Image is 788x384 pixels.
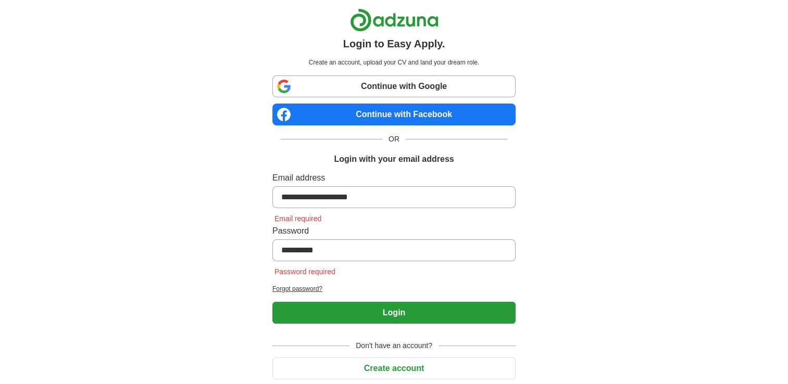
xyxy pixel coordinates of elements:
h1: Login to Easy Apply. [343,36,445,52]
a: Forgot password? [272,284,516,293]
img: Adzuna logo [350,8,439,32]
span: Don't have an account? [349,340,439,351]
p: Create an account, upload your CV and land your dream role. [274,58,514,67]
span: Email required [272,214,323,223]
a: Continue with Facebook [272,104,516,125]
button: Login [272,302,516,324]
h1: Login with your email address [334,153,454,165]
button: Create account [272,357,516,379]
span: OR [382,134,406,145]
a: Continue with Google [272,75,516,97]
a: Create account [272,364,516,373]
span: Password required [272,267,337,276]
label: Email address [272,172,516,184]
label: Password [272,225,516,237]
